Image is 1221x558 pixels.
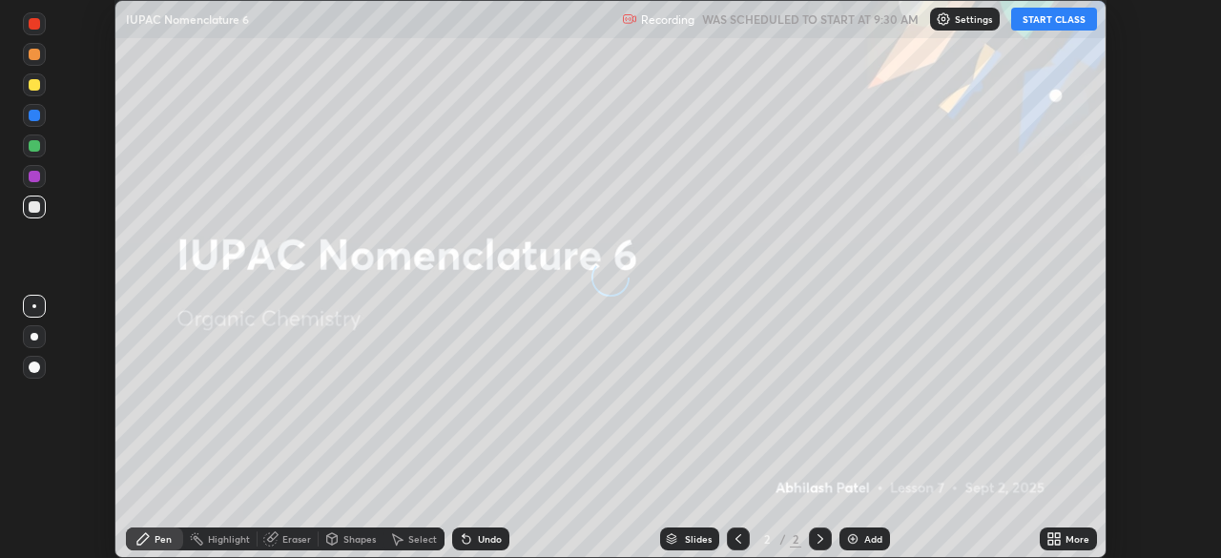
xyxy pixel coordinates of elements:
div: Eraser [282,534,311,544]
p: Settings [955,14,992,24]
div: 2 [757,533,776,545]
div: More [1066,534,1089,544]
div: Add [864,534,882,544]
div: Undo [478,534,502,544]
img: class-settings-icons [936,11,951,27]
button: START CLASS [1011,8,1097,31]
div: Highlight [208,534,250,544]
p: Recording [641,12,694,27]
div: Select [408,534,437,544]
div: Shapes [343,534,376,544]
img: recording.375f2c34.svg [622,11,637,27]
div: Slides [685,534,712,544]
div: Pen [155,534,172,544]
img: add-slide-button [845,531,860,547]
h5: WAS SCHEDULED TO START AT 9:30 AM [702,10,919,28]
div: 2 [790,530,801,548]
p: IUPAC Nomenclature 6 [126,11,249,27]
div: / [780,533,786,545]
